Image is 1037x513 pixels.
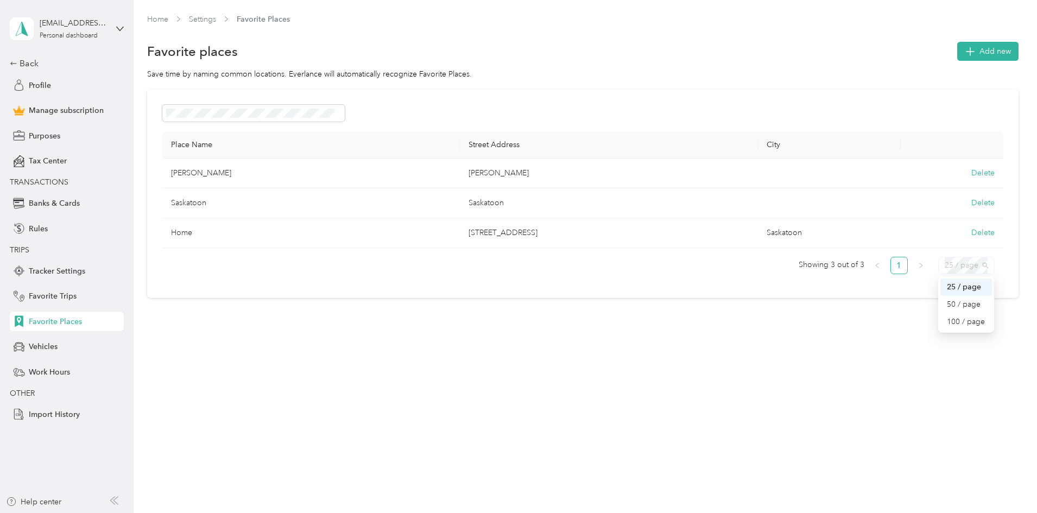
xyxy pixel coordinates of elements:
button: right [912,257,929,274]
a: Home [147,15,168,24]
div: 50 / page [940,296,992,313]
div: [EMAIL_ADDRESS][DOMAIN_NAME] [40,17,108,29]
span: Work Hours [29,366,70,378]
td: Saskatoon [162,188,460,218]
span: 25 / page [945,257,988,274]
li: Previous Page [869,257,886,274]
button: left [869,257,886,274]
span: TRIPS [10,245,29,255]
span: Add new [979,46,1011,57]
span: Favorite Trips [29,290,77,302]
td: Saskatoon [758,218,901,248]
span: Banks & Cards [29,198,80,209]
button: Add new [957,42,1019,61]
th: Place Name [162,131,460,159]
span: Showing 3 out of 3 [799,257,864,273]
span: Tax Center [29,155,67,167]
span: Purposes [29,130,60,142]
span: TRANSACTIONS [10,178,68,187]
td: Regina [460,159,758,188]
li: Next Page [912,257,929,274]
span: Tracker Settings [29,265,85,277]
td: Regina [162,159,460,188]
span: Manage subscription [29,105,104,116]
span: right [918,262,924,269]
button: Delete [971,227,995,238]
td: 222 Albany Crescent [460,218,758,248]
div: 100 / page [947,316,985,328]
div: Page Size [938,257,995,274]
div: 25 / page [947,281,985,293]
button: Help center [6,496,61,508]
div: 25 / page [940,278,992,296]
td: Home [162,218,460,248]
span: Profile [29,80,51,91]
div: Save time by naming common locations. Everlance will automatically recognize Favorite Places. [147,68,1019,80]
th: City [758,131,901,159]
div: 100 / page [940,313,992,331]
span: left [874,262,881,269]
h1: Favorite places [147,46,238,57]
div: Personal dashboard [40,33,98,39]
span: Vehicles [29,341,58,352]
span: Favorite Places [29,316,82,327]
iframe: Everlance-gr Chat Button Frame [976,452,1037,513]
a: 1 [891,257,907,274]
a: Settings [189,15,216,24]
th: Street Address [460,131,758,159]
td: Saskatoon [460,188,758,218]
div: Back [10,57,118,70]
span: OTHER [10,389,35,398]
button: Delete [971,167,995,179]
span: Import History [29,409,80,420]
span: Favorite Places [237,14,290,25]
button: Delete [971,197,995,208]
span: Rules [29,223,48,235]
div: 50 / page [947,299,985,311]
